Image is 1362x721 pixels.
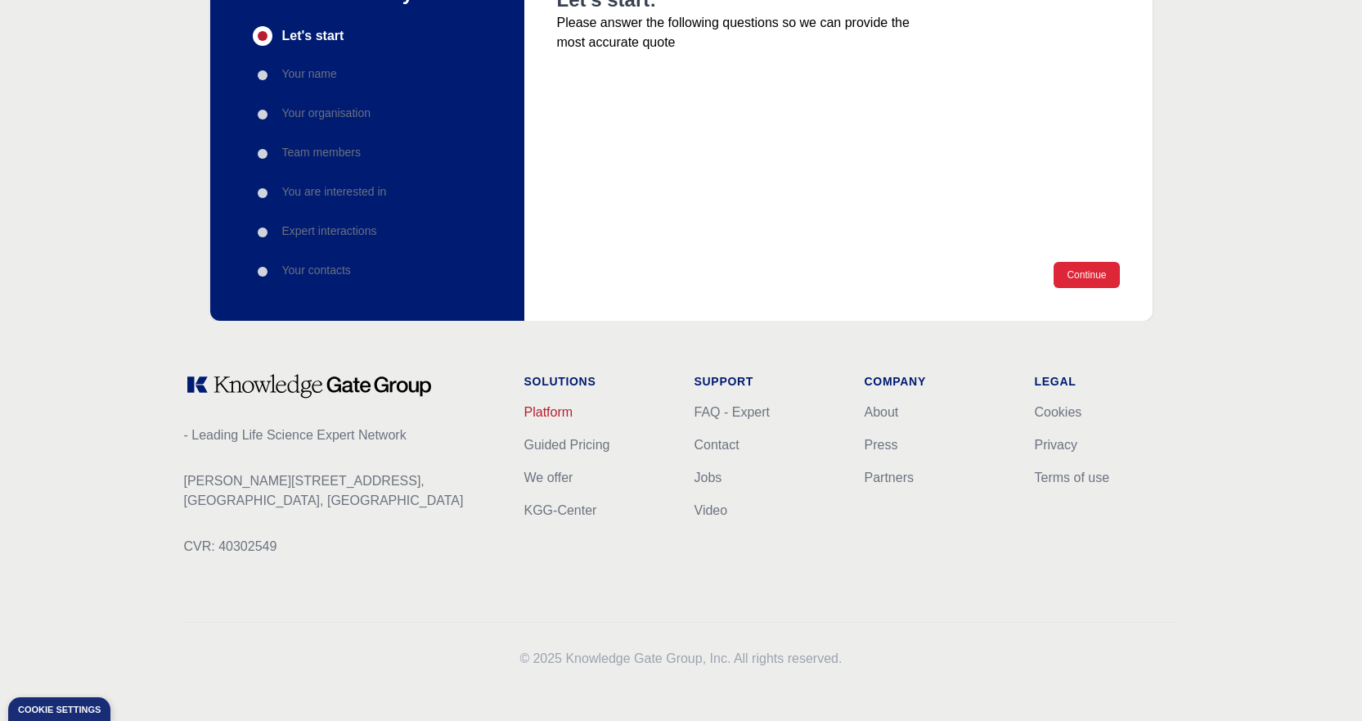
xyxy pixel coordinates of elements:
h1: Support [694,373,838,390]
a: Contact [694,438,739,452]
div: Progress [253,26,482,282]
a: Guided Pricing [524,438,610,452]
div: Chat-Widget [1280,642,1362,721]
p: Your name [282,65,337,82]
p: Your contacts [282,262,351,278]
a: Cookies [1035,405,1082,419]
button: Continue [1054,262,1119,288]
p: 2025 Knowledge Gate Group, Inc. All rights reserved. [184,649,1179,669]
p: Team members [282,144,361,160]
p: Expert interactions [282,223,377,239]
a: Platform [524,405,573,419]
a: Partners [865,471,914,484]
a: Privacy [1035,438,1077,452]
a: Video [694,503,728,517]
a: Press [865,438,898,452]
h1: Company [865,373,1009,390]
p: Please answer the following questions so we can provide the most accurate quote [557,13,924,52]
p: [PERSON_NAME][STREET_ADDRESS], [GEOGRAPHIC_DATA], [GEOGRAPHIC_DATA] [184,471,498,511]
a: FAQ - Expert [694,405,770,419]
p: CVR: 40302549 [184,537,498,557]
a: We offer [524,471,573,484]
span: © [520,651,530,665]
a: About [865,405,899,419]
a: Terms of use [1035,471,1110,484]
h1: Legal [1035,373,1179,390]
h1: Solutions [524,373,668,390]
p: You are interested in [282,183,387,200]
div: Cookie settings [18,705,101,714]
p: - Leading Life Science Expert Network [184,426,498,445]
a: Jobs [694,471,722,484]
a: KGG-Center [524,503,597,517]
span: Let's start [282,26,344,46]
p: Your organisation [282,105,371,121]
iframe: Chat Widget [1280,642,1362,721]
